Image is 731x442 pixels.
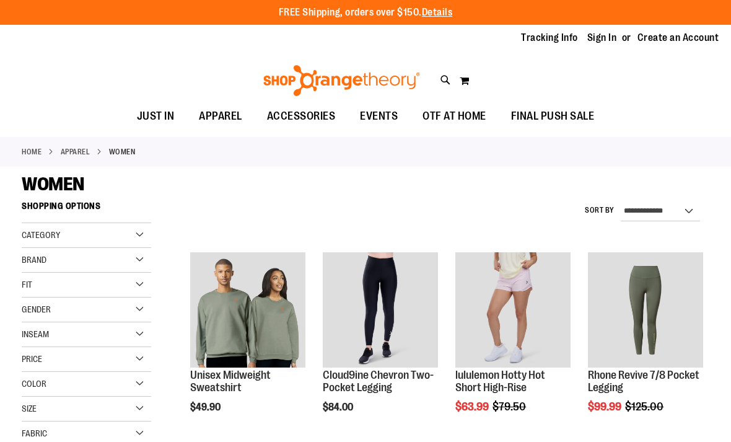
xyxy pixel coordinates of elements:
[22,195,151,223] strong: Shopping Options
[22,304,51,314] span: Gender
[455,252,571,368] img: lululemon Hotty Hot Short High-Rise
[323,252,438,368] img: Cloud9ine Chevron Two-Pocket Legging
[455,369,545,394] a: lululemon Hotty Hot Short High-Rise
[422,7,453,18] a: Details
[455,400,491,413] span: $63.99
[22,230,60,240] span: Category
[455,252,571,369] a: lululemon Hotty Hot Short High-Rise
[588,252,703,369] a: Rhone Revive 7/8 Pocket Legging
[22,255,46,265] span: Brand
[492,400,528,413] span: $79.50
[422,102,486,130] span: OTF AT HOME
[511,102,595,130] span: FINAL PUSH SALE
[521,31,578,45] a: Tracking Info
[199,102,242,130] span: APPAREL
[499,102,607,131] a: FINAL PUSH SALE
[267,102,336,130] span: ACCESSORIES
[588,369,699,394] a: Rhone Revive 7/8 Pocket Legging
[261,65,422,96] img: Shop Orangetheory
[637,31,719,45] a: Create an Account
[125,102,187,131] a: JUST IN
[625,400,665,413] span: $125.00
[190,369,271,394] a: Unisex Midweight Sweatshirt
[22,354,42,364] span: Price
[22,428,47,438] span: Fabric
[190,252,305,369] a: Unisex Midweight Sweatshirt
[61,146,90,157] a: APPAREL
[190,252,305,368] img: Unisex Midweight Sweatshirt
[22,379,46,389] span: Color
[587,31,617,45] a: Sign In
[323,252,438,369] a: Cloud9ine Chevron Two-Pocket Legging
[348,102,410,131] a: EVENTS
[137,102,175,130] span: JUST IN
[22,174,84,195] span: WOMEN
[323,402,355,413] span: $84.00
[255,102,348,131] a: ACCESSORIES
[109,146,136,157] strong: WOMEN
[190,402,222,413] span: $49.90
[588,252,703,368] img: Rhone Revive 7/8 Pocket Legging
[22,280,32,290] span: Fit
[588,400,623,413] span: $99.99
[585,205,615,216] label: Sort By
[186,102,255,130] a: APPAREL
[22,329,49,339] span: Inseam
[323,369,434,394] a: Cloud9ine Chevron Two-Pocket Legging
[22,146,42,157] a: Home
[360,102,398,130] span: EVENTS
[410,102,499,131] a: OTF AT HOME
[22,404,37,413] span: Size
[279,6,453,20] p: FREE Shipping, orders over $150.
